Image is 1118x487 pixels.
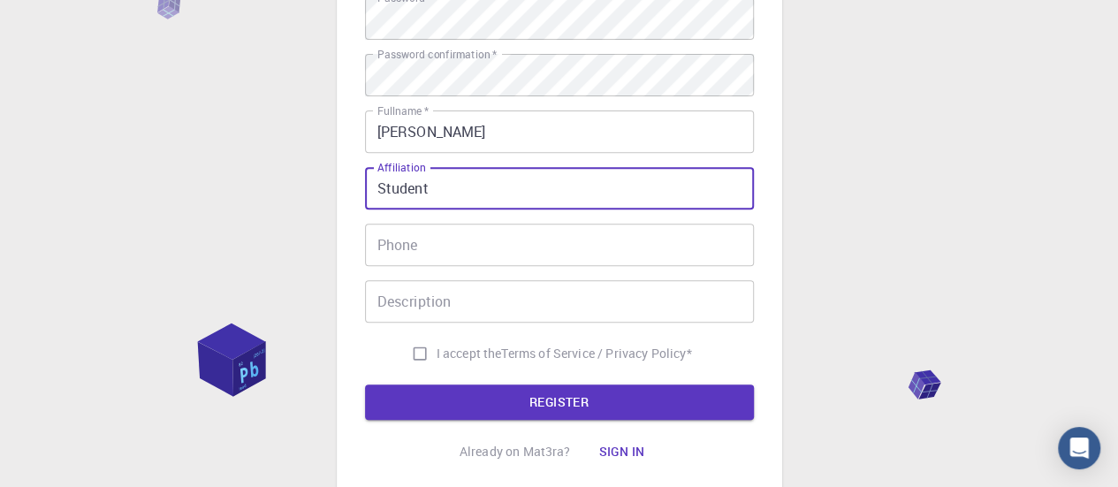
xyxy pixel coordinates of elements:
a: Terms of Service / Privacy Policy* [501,345,691,362]
label: Fullname [377,103,429,118]
span: I accept the [437,345,502,362]
button: REGISTER [365,384,754,420]
label: Password confirmation [377,47,497,62]
p: Already on Mat3ra? [460,443,571,460]
p: Terms of Service / Privacy Policy * [501,345,691,362]
div: Open Intercom Messenger [1058,427,1100,469]
label: Affiliation [377,160,425,175]
button: Sign in [584,434,658,469]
